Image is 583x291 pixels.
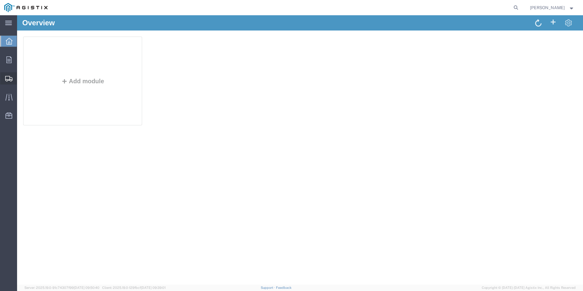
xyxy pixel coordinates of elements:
iframe: FS Legacy Container [17,15,583,285]
button: [PERSON_NAME] [530,4,575,11]
span: [DATE] 09:50:40 [74,286,99,289]
span: TIMOTHY SANDOVAL [530,4,565,11]
img: logo [4,3,48,12]
span: Client: 2025.19.0-129fbcf [102,286,166,289]
span: Copyright © [DATE]-[DATE] Agistix Inc., All Rights Reserved [482,285,576,290]
span: Server: 2025.19.0-91c74307f99 [24,286,99,289]
button: Add module [42,63,89,69]
span: [DATE] 09:39:01 [141,286,166,289]
a: Support [261,286,276,289]
a: Feedback [276,286,291,289]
